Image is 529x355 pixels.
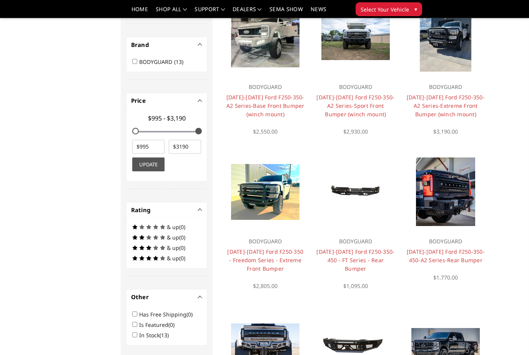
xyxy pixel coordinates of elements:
a: News [311,7,326,18]
span: Select Your Vehicle [361,5,409,13]
span: & up [167,255,179,262]
label: Is Featured [139,321,179,328]
button: Select Your Vehicle [356,2,422,16]
a: Dealers [233,7,262,18]
span: (0) [179,234,185,241]
span: & up [167,244,179,251]
a: [DATE]-[DATE] Ford F250-350-450 - FT Series - Rear Bumper [316,248,394,272]
p: BODYGUARD [226,237,304,246]
input: $995 [132,140,165,154]
button: - [198,99,202,102]
span: ▾ [414,5,417,13]
span: & up [167,234,179,241]
a: [DATE]-[DATE] Ford F250-350 - Freedom Series - Extreme Front Bumper [227,248,303,272]
a: SEMA Show [269,7,303,18]
span: & up [167,223,179,231]
a: [DATE]-[DATE] Ford F250-350-A2 Series-Extreme Front Bumper (winch mount) [407,94,485,118]
h4: Other [131,293,203,301]
span: $2,805.00 [253,282,278,290]
p: BODYGUARD [226,82,304,92]
span: (13) [174,58,183,65]
label: Has Free Shipping [139,311,197,318]
span: $2,550.00 [253,128,278,135]
a: [DATE]-[DATE] Ford F250-350-450-A2 Series-Rear Bumper [407,248,485,264]
button: - [198,43,202,47]
a: [DATE]-[DATE] Ford F250-350-A2 Series-Sport Front Bumper (winch mount) [316,94,394,118]
h4: Brand [131,40,203,49]
p: BODYGUARD [407,237,485,246]
a: Home [131,7,148,18]
span: $1,095.00 [343,282,368,290]
span: (0) [179,255,185,262]
a: [DATE]-[DATE] Ford F250-350-A2 Series-Base Front Bumper (winch mount) [226,94,304,118]
span: $2,930.00 [343,128,368,135]
input: $3190 [169,140,201,154]
p: BODYGUARD [316,237,395,246]
button: Update [132,157,165,171]
span: (0) [179,244,185,251]
h4: Rating [131,206,203,214]
p: BODYGUARD [407,82,485,92]
button: - [198,208,202,212]
span: $3,190.00 [433,128,458,135]
span: (0) [168,321,175,328]
label: BODYGUARD [139,58,188,65]
a: shop all [156,7,187,18]
h4: Price [131,96,203,105]
a: Support [195,7,225,18]
span: (0) [186,311,193,318]
p: BODYGUARD [316,82,395,92]
span: (13) [160,332,169,339]
button: - [198,295,202,299]
span: (0) [179,223,185,231]
label: In Stock [139,332,173,339]
span: $1,770.00 [433,274,458,281]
